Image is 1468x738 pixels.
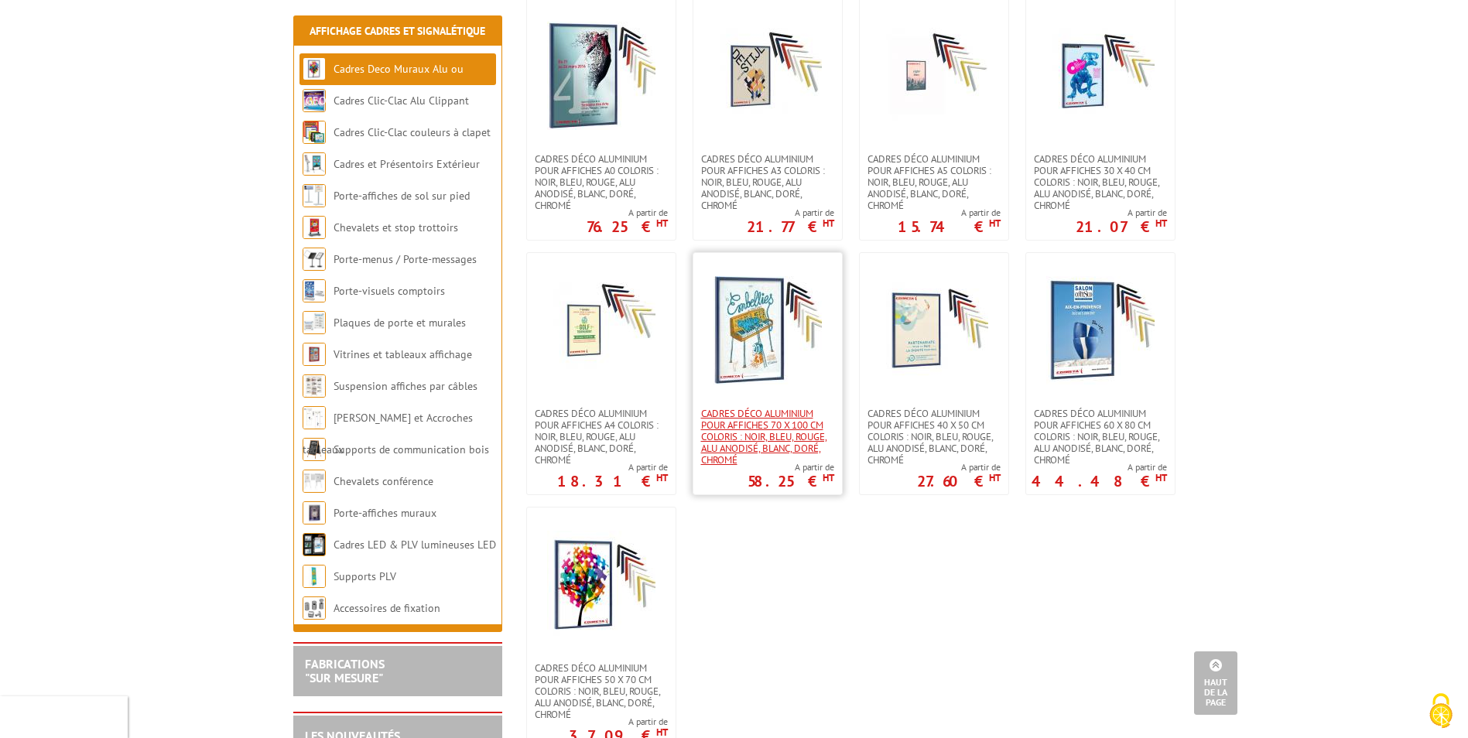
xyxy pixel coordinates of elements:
img: Suspension affiches par câbles [303,374,326,398]
a: Cadres Clic-Clac couleurs à clapet [334,125,491,139]
img: Cadres déco aluminium pour affiches 50 x 70 cm Coloris : Noir, bleu, rouge, alu anodisé, blanc, d... [547,531,655,639]
a: Porte-visuels comptoirs [334,284,445,298]
sup: HT [656,217,668,230]
a: Cadres déco aluminium pour affiches 50 x 70 cm Coloris : Noir, bleu, rouge, alu anodisé, blanc, d... [527,662,676,720]
img: Cadres déco aluminium pour affiches A0 Coloris : Noir, bleu, rouge, alu anodisé, blanc, doré, chromé [547,22,655,130]
a: Cadres Deco Muraux Alu ou [GEOGRAPHIC_DATA] [303,62,464,108]
button: Cookies (fenêtre modale) [1414,685,1468,738]
img: Cadres Deco Muraux Alu ou Bois [303,57,326,80]
span: A partir de [569,716,668,728]
p: 21.77 € [747,222,834,231]
a: Cadres déco aluminium pour affiches 30 x 40 cm Coloris : Noir, bleu, rouge, alu anodisé, blanc, d... [1026,153,1175,211]
p: 15.74 € [898,222,1001,231]
span: Cadres déco aluminium pour affiches A3 Coloris : Noir, bleu, rouge, alu anodisé, blanc, doré, chromé [701,153,834,211]
span: A partir de [1032,461,1167,473]
img: Chevalets conférence [303,470,326,493]
span: Cadres déco aluminium pour affiches A5 Coloris : Noir, bleu, rouge, alu anodisé, blanc, doré, chromé [867,153,1001,211]
sup: HT [823,217,834,230]
a: Affichage Cadres et Signalétique [310,24,485,38]
span: A partir de [557,461,668,473]
a: Cadres déco aluminium pour affiches A5 Coloris : Noir, bleu, rouge, alu anodisé, blanc, doré, chromé [860,153,1008,211]
img: Porte-visuels comptoirs [303,279,326,302]
a: Supports de communication bois [334,442,489,456]
sup: HT [1155,471,1167,484]
span: Cadres déco aluminium pour affiches 40 x 50 cm Coloris : Noir, bleu, rouge, alu anodisé, blanc, d... [867,408,1001,466]
img: Porte-affiches de sol sur pied [303,184,326,207]
img: Plaques de porte et murales [303,311,326,334]
a: Porte-menus / Porte-messages [334,252,477,266]
img: Cadres LED & PLV lumineuses LED [303,533,326,556]
img: Cadres déco aluminium pour affiches A3 Coloris : Noir, bleu, rouge, alu anodisé, blanc, doré, chromé [713,22,822,130]
a: Accessoires de fixation [334,601,440,615]
img: Accessoires de fixation [303,596,326,620]
sup: HT [656,471,668,484]
a: Porte-affiches muraux [334,506,436,520]
img: Cadres Clic-Clac couleurs à clapet [303,121,326,144]
a: Cadres déco aluminium pour affiches A4 Coloris : Noir, bleu, rouge, alu anodisé, blanc, doré, chromé [527,408,676,466]
a: Cadres Clic-Clac Alu Clippant [334,94,469,108]
p: 58.25 € [748,477,834,486]
a: Haut de la page [1194,651,1237,715]
a: [PERSON_NAME] et Accroches tableaux [303,411,473,456]
a: Cadres LED & PLV lumineuses LED [334,538,496,552]
a: Chevalets conférence [334,474,433,488]
img: Cimaises et Accroches tableaux [303,406,326,429]
a: Suspension affiches par câbles [334,379,477,393]
span: A partir de [747,207,834,219]
a: Cadres déco aluminium pour affiches 60 x 80 cm Coloris : Noir, bleu, rouge, alu anodisé, blanc, d... [1026,408,1175,466]
span: A partir de [748,461,834,473]
sup: HT [1155,217,1167,230]
span: Cadres déco aluminium pour affiches A4 Coloris : Noir, bleu, rouge, alu anodisé, blanc, doré, chromé [535,408,668,466]
span: Cadres déco aluminium pour affiches 60 x 80 cm Coloris : Noir, bleu, rouge, alu anodisé, blanc, d... [1034,408,1167,466]
a: Plaques de porte et murales [334,316,466,330]
img: Cadres déco aluminium pour affiches 40 x 50 cm Coloris : Noir, bleu, rouge, alu anodisé, blanc, d... [880,276,988,384]
a: Supports PLV [334,569,396,583]
a: Cadres déco aluminium pour affiches 40 x 50 cm Coloris : Noir, bleu, rouge, alu anodisé, blanc, d... [860,408,1008,466]
a: FABRICATIONS"Sur Mesure" [305,656,385,685]
img: Chevalets et stop trottoirs [303,216,326,239]
sup: HT [989,217,1001,230]
p: 44.48 € [1032,477,1167,486]
img: Cadres déco aluminium pour affiches A5 Coloris : Noir, bleu, rouge, alu anodisé, blanc, doré, chromé [880,22,988,130]
img: Porte-affiches muraux [303,501,326,524]
p: 27.60 € [917,477,1001,486]
a: Cadres déco aluminium pour affiches A3 Coloris : Noir, bleu, rouge, alu anodisé, blanc, doré, chromé [693,153,842,211]
img: Cadres déco aluminium pour affiches 60 x 80 cm Coloris : Noir, bleu, rouge, alu anodisé, blanc, d... [1046,276,1155,384]
img: Supports PLV [303,565,326,588]
span: A partir de [1076,207,1167,219]
img: Cadres déco aluminium pour affiches A4 Coloris : Noir, bleu, rouge, alu anodisé, blanc, doré, chromé [547,276,655,384]
sup: HT [989,471,1001,484]
img: Cookies (fenêtre modale) [1422,692,1460,730]
span: A partir de [587,207,668,219]
a: Vitrines et tableaux affichage [334,347,472,361]
img: Porte-menus / Porte-messages [303,248,326,271]
img: Vitrines et tableaux affichage [303,343,326,366]
span: Cadres déco aluminium pour affiches A0 Coloris : Noir, bleu, rouge, alu anodisé, blanc, doré, chromé [535,153,668,211]
span: A partir de [917,461,1001,473]
img: Cadres déco aluminium pour affiches 30 x 40 cm Coloris : Noir, bleu, rouge, alu anodisé, blanc, d... [1046,22,1155,130]
p: 21.07 € [1076,222,1167,231]
span: Cadres déco aluminium pour affiches 30 x 40 cm Coloris : Noir, bleu, rouge, alu anodisé, blanc, d... [1034,153,1167,211]
a: Cadres et Présentoirs Extérieur [334,157,480,171]
a: Porte-affiches de sol sur pied [334,189,470,203]
p: 76.25 € [587,222,668,231]
span: Cadres déco aluminium pour affiches 70 x 100 cm Coloris : Noir, bleu, rouge, alu anodisé, blanc, ... [701,408,834,466]
span: Cadres déco aluminium pour affiches 50 x 70 cm Coloris : Noir, bleu, rouge, alu anodisé, blanc, d... [535,662,668,720]
sup: HT [823,471,834,484]
span: A partir de [898,207,1001,219]
p: 18.31 € [557,477,668,486]
img: Cadres et Présentoirs Extérieur [303,152,326,176]
img: Cadres déco aluminium pour affiches 70 x 100 cm Coloris : Noir, bleu, rouge, alu anodisé, blanc, ... [713,276,822,384]
a: Cadres déco aluminium pour affiches 70 x 100 cm Coloris : Noir, bleu, rouge, alu anodisé, blanc, ... [693,408,842,466]
a: Chevalets et stop trottoirs [334,220,458,234]
a: Cadres déco aluminium pour affiches A0 Coloris : Noir, bleu, rouge, alu anodisé, blanc, doré, chromé [527,153,676,211]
